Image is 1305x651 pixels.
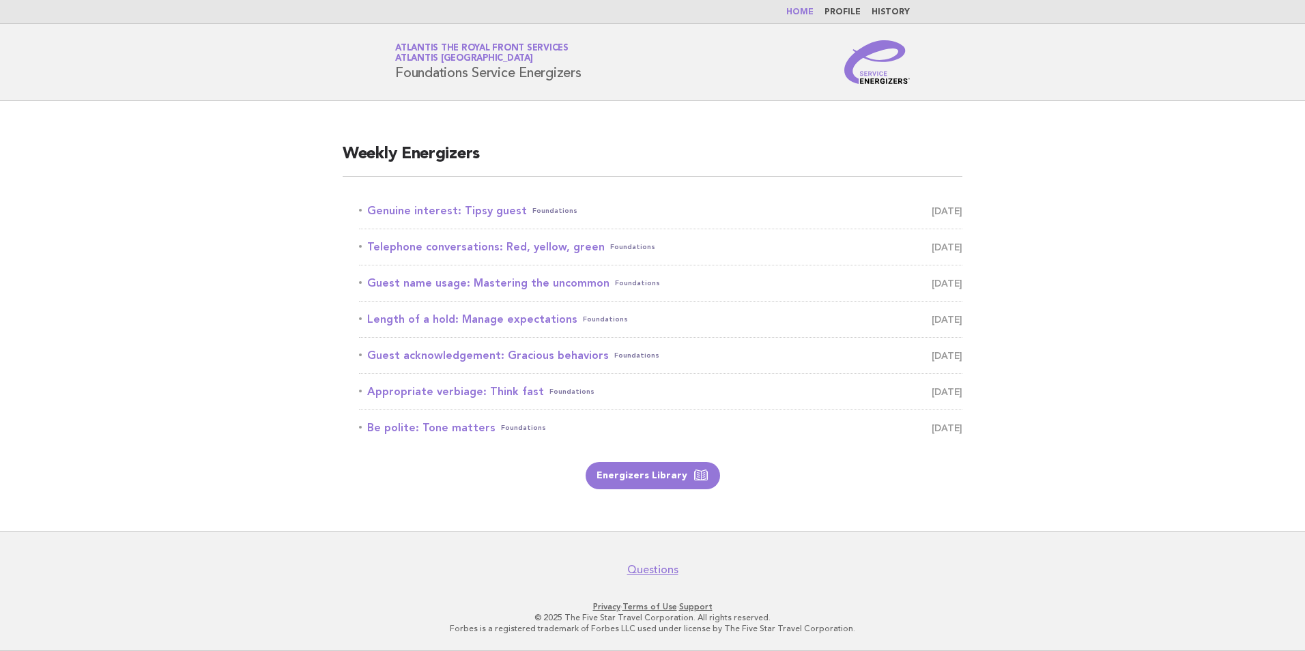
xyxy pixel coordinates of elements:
[932,310,962,329] span: [DATE]
[932,274,962,293] span: [DATE]
[395,55,533,63] span: Atlantis [GEOGRAPHIC_DATA]
[586,462,720,489] a: Energizers Library
[627,563,678,577] a: Questions
[235,623,1070,634] p: Forbes is a registered trademark of Forbes LLC used under license by The Five Star Travel Corpora...
[549,382,594,401] span: Foundations
[932,418,962,437] span: [DATE]
[359,346,962,365] a: Guest acknowledgement: Gracious behaviorsFoundations [DATE]
[395,44,569,63] a: Atlantis The Royal Front ServicesAtlantis [GEOGRAPHIC_DATA]
[359,310,962,329] a: Length of a hold: Manage expectationsFoundations [DATE]
[359,201,962,220] a: Genuine interest: Tipsy guestFoundations [DATE]
[679,602,713,611] a: Support
[614,346,659,365] span: Foundations
[844,40,910,84] img: Service Energizers
[532,201,577,220] span: Foundations
[786,8,814,16] a: Home
[872,8,910,16] a: History
[622,602,677,611] a: Terms of Use
[235,601,1070,612] p: · ·
[359,274,962,293] a: Guest name usage: Mastering the uncommonFoundations [DATE]
[932,201,962,220] span: [DATE]
[615,274,660,293] span: Foundations
[583,310,628,329] span: Foundations
[824,8,861,16] a: Profile
[359,418,962,437] a: Be polite: Tone mattersFoundations [DATE]
[235,612,1070,623] p: © 2025 The Five Star Travel Corporation. All rights reserved.
[395,44,582,80] h1: Foundations Service Energizers
[593,602,620,611] a: Privacy
[359,237,962,257] a: Telephone conversations: Red, yellow, greenFoundations [DATE]
[932,237,962,257] span: [DATE]
[501,418,546,437] span: Foundations
[359,382,962,401] a: Appropriate verbiage: Think fastFoundations [DATE]
[343,143,962,177] h2: Weekly Energizers
[932,346,962,365] span: [DATE]
[932,382,962,401] span: [DATE]
[610,237,655,257] span: Foundations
